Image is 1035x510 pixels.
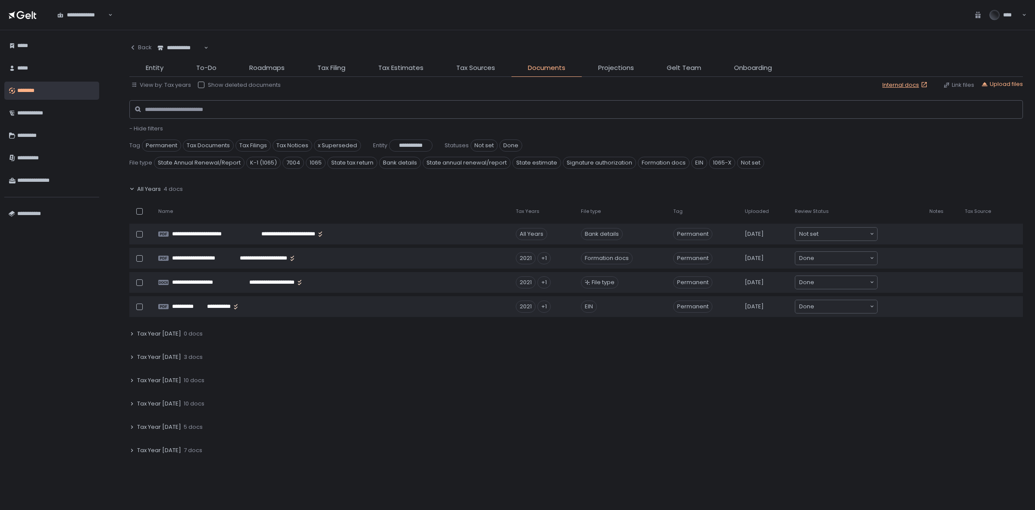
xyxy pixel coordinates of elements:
span: Tax Source [965,208,991,215]
span: 1065-X [709,157,735,169]
span: All Years [137,185,161,193]
span: Gelt Team [667,63,701,73]
button: Upload files [981,80,1023,88]
span: Tax Years [516,208,539,215]
div: +1 [537,252,551,264]
span: Permanent [673,301,712,313]
input: Search for option [819,230,869,238]
span: 5 docs [184,423,203,431]
span: Tax Year [DATE] [137,330,181,338]
span: 3 docs [184,353,203,361]
span: Entity [146,63,163,73]
span: State tax return [327,157,377,169]
span: Uploaded [745,208,769,215]
span: Tax Year [DATE] [137,377,181,384]
span: 7 docs [184,447,202,454]
button: View by: Tax years [131,81,191,89]
span: [DATE] [745,230,764,238]
span: Permanent [673,228,712,240]
div: Search for option [795,228,877,241]
span: Done [799,278,814,287]
span: Name [158,208,173,215]
button: Back [129,39,152,56]
span: Not set [799,230,819,238]
span: x Superseded [314,139,361,152]
div: 2021 [516,276,536,288]
span: Done [499,139,522,152]
span: [DATE] [745,303,764,310]
span: Not set [737,157,764,169]
span: Done [799,302,814,311]
div: Search for option [795,300,877,313]
span: 4 docs [163,185,183,193]
div: 2021 [516,301,536,313]
span: Done [799,254,814,263]
input: Search for option [814,302,869,311]
span: 10 docs [184,377,204,384]
span: Tag [673,208,683,215]
span: File type [129,159,152,167]
span: To-Do [196,63,216,73]
span: State Annual Renewal/Report [154,157,245,169]
button: - Hide filters [129,125,163,133]
span: [DATE] [745,279,764,286]
div: Search for option [52,6,113,24]
div: Back [129,44,152,51]
span: Signature authorization [563,157,636,169]
div: 2021 [516,252,536,264]
span: 1065 [306,157,326,169]
span: Tax Notices [273,139,312,152]
span: File type [581,208,601,215]
span: 10 docs [184,400,204,408]
span: Bank details [379,157,421,169]
div: EIN [581,301,597,313]
input: Search for option [814,278,869,287]
span: [DATE] [745,254,764,262]
span: Tax Year [DATE] [137,353,181,361]
span: Permanent [673,252,712,264]
input: Search for option [814,254,869,263]
span: Tax Estimates [378,63,423,73]
span: - Hide filters [129,124,163,133]
span: Tax Year [DATE] [137,447,181,454]
span: Permanent [142,139,181,152]
a: Internal docs [882,81,929,89]
div: Search for option [795,276,877,289]
span: 7004 [282,157,304,169]
div: Search for option [795,252,877,265]
span: Tax Filing [317,63,345,73]
span: Permanent [673,276,712,288]
span: Formation docs [638,157,690,169]
span: Projections [598,63,634,73]
div: Formation docs [581,252,633,264]
span: Tax Sources [456,63,495,73]
span: Review Status [795,208,829,215]
span: K-1 (1065) [246,157,281,169]
span: Tax Documents [183,139,234,152]
span: Entity [373,142,387,149]
span: Tax Filings [235,139,271,152]
div: +1 [537,301,551,313]
span: Notes [929,208,944,215]
span: EIN [691,157,707,169]
span: Not set [470,139,498,152]
div: Bank details [581,228,623,240]
span: State annual renewal/report [423,157,511,169]
div: +1 [537,276,551,288]
span: Tag [129,142,140,149]
span: Onboarding [734,63,772,73]
span: Tax Year [DATE] [137,400,181,408]
span: State estimate [512,157,561,169]
button: Link files [943,81,974,89]
div: All Years [516,228,547,240]
span: Statuses [445,142,469,149]
span: File type [592,279,615,286]
span: Documents [528,63,565,73]
div: Search for option [152,39,208,57]
span: 0 docs [184,330,203,338]
span: Tax Year [DATE] [137,423,181,431]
